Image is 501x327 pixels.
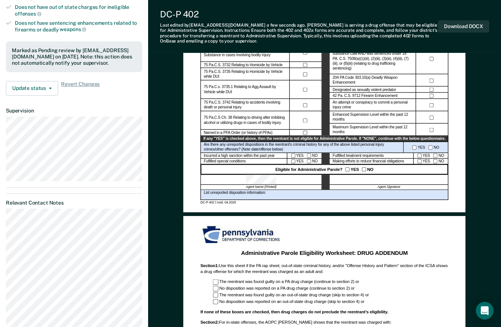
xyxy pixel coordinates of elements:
[333,113,413,123] label: Enhanced Supervision Level within the past 12 months
[204,63,283,68] label: 75 Pa.C.S. 3732 Relating to Homicide by Vehicle
[200,320,219,325] b: Section 2 :
[200,263,219,268] b: Section 1 :
[204,100,286,110] label: 75 Pa.C.S. 3742 Relating to accidents involving death or personal injury
[204,116,286,126] label: 75 Pa.C.S Ch. 38 Relating to driving after imbibing alcohol or utilizing drugs in cases of bodily...
[333,100,413,110] label: An attempt or conspiracy to commit a personal injury crime
[60,26,86,32] span: weapons
[333,94,398,98] label: 42 Pa. C.S. 9712 Firearm Enhancement
[287,159,322,165] div: YES NO
[160,23,438,44] div: Last edited by [EMAIL_ADDRESS][DOMAIN_NAME] . [PERSON_NAME] is serving a drug offense that may be...
[404,142,449,153] div: YES NO
[200,136,448,142] div: If any "YES" is checked above, then the reentrant is not eligible for Administrative Parole. If "...
[6,108,142,114] dt: Supervision
[160,9,438,20] div: DC-P 402
[200,165,448,175] div: Eligible for Administrative Parole? YES NO
[333,47,413,71] label: 35 P.s. 780-113 13(a)(14)(30)(37) controlled substance Law AND was sentenced under 18 PA. C.S. 75...
[213,293,448,298] div: The reentrant was found guilty on an out-of-state drug charge (skip to section 4) or
[200,263,448,274] div: Use this sheet if the PA rap sheet, out-of-state criminal history, and/or "Offense History and Pa...
[204,85,286,95] label: 75 Pa.C.s. 3735.1 Relating to Agg Assault by Vehicle while DUI
[200,309,448,315] div: If none of these boxes are checked, then drug charges do not preclude the reentrant's eligibility.
[333,76,413,86] label: 204 PA Code 303.10(a) Deadly Weapon Enhancement
[15,4,142,17] div: Does not have out of state charges for ineligible
[476,302,494,320] div: Open Intercom Messenger
[200,153,287,159] div: Incurred a high sanction within the past year
[330,153,414,159] div: Fulfilled treatment requirements
[12,47,136,66] div: Marked as Pending review by [EMAIL_ADDRESS][DOMAIN_NAME] on [DATE]. Note: this action does not au...
[200,225,283,246] img: PDOC Logo
[200,142,404,153] div: Are there any unreported dispositions in the reentrant's criminal history for any of the above li...
[61,81,100,96] span: Revert Changes
[200,200,448,205] div: DC-P 402 | rvsd. 04.2025
[204,131,273,135] label: Named in a PFA Order (or history of PFAs)
[6,200,142,206] dt: Relevant Contact Notes
[414,159,448,165] div: YES NO
[200,320,448,326] div: For in-state offenses, the AOPC [PERSON_NAME] shows that the reentrant was charged with:
[333,87,396,92] label: Designated as sexually violent predator
[200,185,322,190] div: Agent Name (Printed)
[200,159,287,165] div: Fulfilled special conditions
[204,70,286,80] label: 75 Pa.C.S. 3735 Relating to Homicide by Vehicle while DUI
[6,81,58,96] button: Update status
[287,153,322,159] div: YES NO
[414,153,448,159] div: YES NO
[200,190,448,200] div: List unreported disposition information:
[330,185,448,190] div: Agent Signature
[213,279,448,285] div: The reentrant was found guilty on a PA drug charge (continue to section 2) or
[330,159,414,165] div: Making efforts to reduce financial obligations
[267,23,305,28] span: a few seconds ago
[213,286,448,291] div: No disposition was reported on a PA drug charge (continue to section 2) or
[438,20,489,33] button: Download DOCX
[15,11,41,17] span: offenses
[204,250,444,257] div: Administrative Parole Eligibility Worksheet: DRUG ADDENDUM
[213,299,448,304] div: No disposition was reported on an out-of-state drug charge (skip to section 4) or
[333,125,413,135] label: Maximum Supervision Level within the past 12 months
[15,20,142,33] div: Does not have sentencing enhancements related to firearms or deadly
